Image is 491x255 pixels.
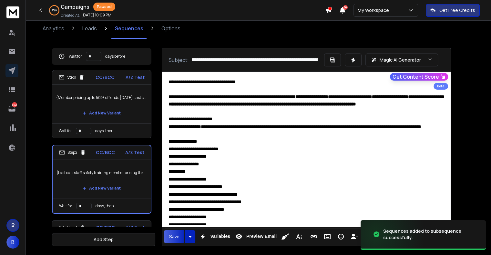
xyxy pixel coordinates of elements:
[96,203,114,209] p: days, then
[365,54,438,66] button: Magic AI Generator
[77,182,126,195] button: Add New Variant
[279,230,292,243] button: Clean HTML
[78,18,101,39] a: Leads
[82,25,97,32] p: Leads
[390,73,448,81] button: Get Content Score
[59,225,86,230] div: Step 3
[59,203,72,209] p: Wait for
[77,107,126,120] button: Add New Variant
[39,18,68,39] a: Analytics
[361,215,425,254] img: image
[59,150,86,155] div: Step 2
[105,54,125,59] p: days before
[321,230,333,243] button: Insert Image (Ctrl+P)
[6,236,19,249] button: B
[158,18,184,39] a: Options
[439,7,475,14] p: Get Free Credits
[233,230,278,243] button: Preview Email
[61,13,80,18] p: Created At:
[383,228,478,241] div: Sequences added to subsequence successfully.
[5,102,18,115] a: 6491
[335,230,347,243] button: Emoticons
[61,3,89,11] h1: Campaigns
[43,25,64,32] p: Analytics
[111,18,147,39] a: Sequences
[125,149,144,156] p: A/Z Test
[96,74,115,81] p: CC/BCC
[245,234,278,239] span: Preview Email
[169,56,189,64] p: Subject:
[96,224,115,231] p: CC/BCC
[197,230,231,243] button: Variables
[164,230,185,243] button: Save
[209,234,231,239] span: Variables
[52,145,151,214] li: Step2CC/BCCA/Z Test{Last call: staff safety training member pricing thru [DATE]|Quick quote + hol...
[426,4,480,17] button: Get Free Credits
[56,164,147,182] p: {Last call: staff safety training member pricing thru [DATE]|Quick quote + hold a slot — member p...
[59,128,72,133] p: Wait for
[293,230,305,243] button: More Text
[348,230,361,243] button: Insert Unsubscribe Link
[308,230,320,243] button: Insert Link (Ctrl+K)
[81,13,111,18] p: [DATE] 10:09 PM
[379,57,421,63] p: Magic AI Generator
[59,74,85,80] div: Step 1
[56,89,147,107] p: {Member pricing up to 50% off ends [DATE]|Last call: staff safety training member pricing thru [D...
[434,83,448,90] div: Beta
[69,54,82,59] p: Wait for
[93,3,115,11] div: Paused
[52,233,155,246] button: Add Step
[115,25,143,32] p: Sequences
[358,7,392,14] p: My Workspace
[96,149,115,156] p: CC/BCC
[52,70,151,138] li: Step1CC/BCCA/Z Test{Member pricing up to 50% off ends [DATE]|Last call: staff safety training mem...
[12,102,17,107] p: 6491
[95,128,114,133] p: days, then
[126,224,145,231] p: A/Z Test
[161,25,180,32] p: Options
[343,5,348,10] span: 50
[126,74,145,81] p: A/Z Test
[52,8,57,12] p: 95 %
